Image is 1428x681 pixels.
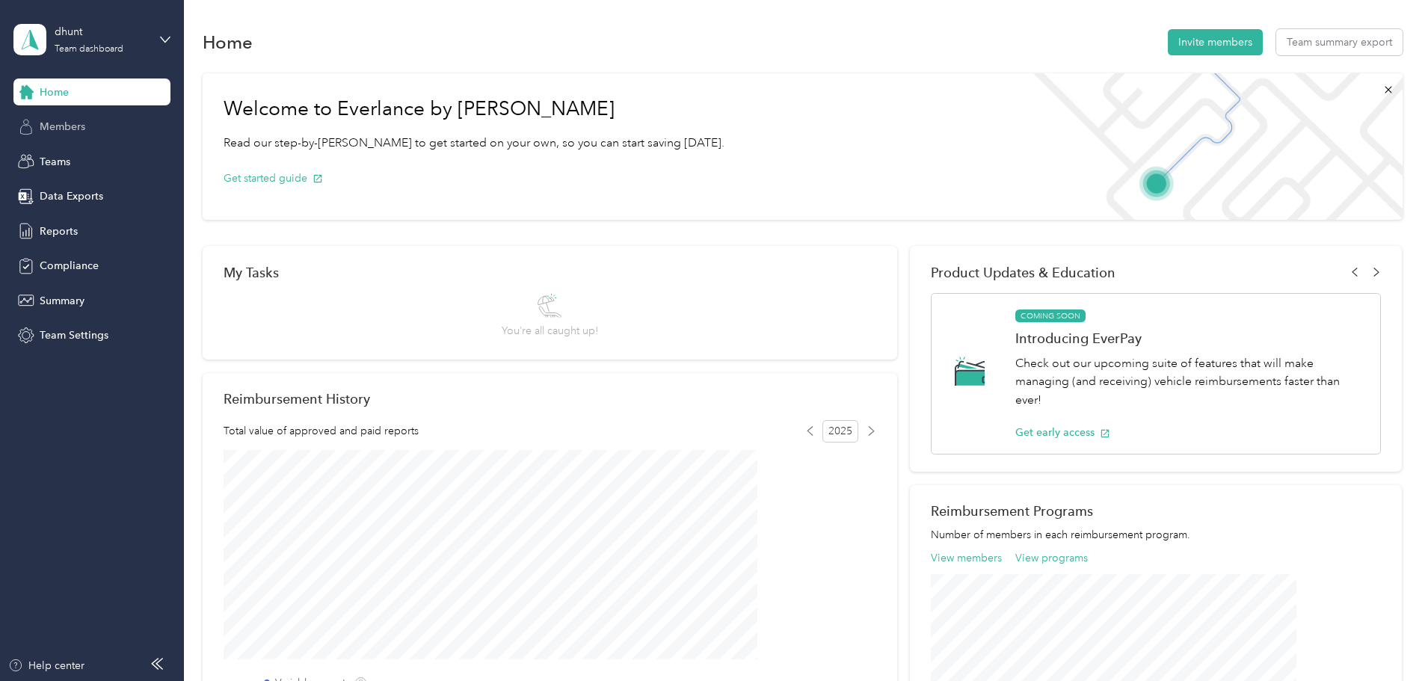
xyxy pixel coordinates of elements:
[40,224,78,239] span: Reports
[55,24,148,40] div: dhunt
[1015,354,1364,410] p: Check out our upcoming suite of features that will make managing (and receiving) vehicle reimburs...
[1015,309,1086,323] span: COMING SOON
[40,119,85,135] span: Members
[822,420,858,443] span: 2025
[931,265,1115,280] span: Product Updates & Education
[1018,73,1402,220] img: Welcome to everlance
[1015,550,1088,566] button: View programs
[1015,425,1110,440] button: Get early access
[203,34,253,50] h1: Home
[931,527,1381,543] p: Number of members in each reimbursement program.
[1168,29,1263,55] button: Invite members
[40,154,70,170] span: Teams
[40,84,69,100] span: Home
[1015,330,1364,346] h1: Introducing EverPay
[224,265,876,280] div: My Tasks
[40,327,108,343] span: Team Settings
[40,258,99,274] span: Compliance
[931,550,1002,566] button: View members
[40,188,103,204] span: Data Exports
[1276,29,1403,55] button: Team summary export
[224,170,323,186] button: Get started guide
[224,134,724,152] p: Read our step-by-[PERSON_NAME] to get started on your own, so you can start saving [DATE].
[502,323,598,339] span: You’re all caught up!
[931,503,1381,519] h2: Reimbursement Programs
[1344,597,1428,681] iframe: Everlance-gr Chat Button Frame
[8,658,84,674] button: Help center
[224,97,724,121] h1: Welcome to Everlance by [PERSON_NAME]
[224,423,419,439] span: Total value of approved and paid reports
[40,293,84,309] span: Summary
[224,391,370,407] h2: Reimbursement History
[55,45,123,54] div: Team dashboard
